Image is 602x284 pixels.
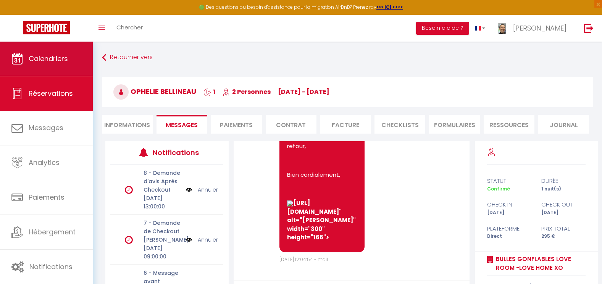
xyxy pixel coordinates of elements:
[166,121,198,129] span: Messages
[536,200,591,209] div: check out
[482,200,536,209] div: check in
[29,227,76,237] span: Hébergement
[279,256,328,263] span: [DATE] 12:04:54 - mail
[584,23,594,33] img: logout
[538,115,589,134] li: Journal
[536,186,591,193] div: 1 nuit(s)
[29,54,68,63] span: Calendriers
[487,186,510,192] span: Confirmé
[198,236,218,244] a: Annuler
[482,176,536,186] div: statut
[536,233,591,240] div: 295 €
[144,236,181,261] p: [PERSON_NAME][DATE] 09:00:00
[278,87,329,96] span: [DATE] - [DATE]
[320,115,371,134] li: Facture
[536,224,591,233] div: Prix total
[482,233,536,240] div: Direct
[29,192,65,202] span: Paiements
[416,22,469,35] button: Besoin d'aide ?
[29,123,63,132] span: Messages
[116,23,143,31] span: Chercher
[113,87,196,96] span: Ophelie Bellineau
[513,23,566,33] span: [PERSON_NAME]
[29,262,73,271] span: Notifications
[203,87,215,96] span: 1
[287,199,357,241] strong: [URL][DOMAIN_NAME]" alt="[PERSON_NAME]" width="300" height="166">
[287,171,357,179] p: Bien cordialement,
[536,176,591,186] div: durée
[29,158,60,167] span: Analytics
[287,134,357,151] p: Dans l'attente votre retour,
[198,186,218,194] a: Annuler
[111,15,148,42] a: Chercher
[102,51,593,65] a: Retourner vers
[144,219,181,236] p: 7 - Demande de Checkout
[153,144,200,161] h3: Notifications
[144,169,181,194] p: 8 - Demande d'avis Après Checkout
[186,186,192,194] img: NO IMAGE
[374,115,425,134] li: CHECKLISTS
[376,4,403,10] a: >>> ICI <<<<
[102,115,153,134] li: Informations
[23,21,70,34] img: Super Booking
[497,22,508,35] img: ...
[491,15,576,42] a: ... [PERSON_NAME]
[223,87,271,96] span: 2 Personnes
[482,209,536,216] div: [DATE]
[536,209,591,216] div: [DATE]
[266,115,316,134] li: Contrat
[484,115,534,134] li: Ressources
[211,115,262,134] li: Paiements
[482,224,536,233] div: Plateforme
[144,194,181,211] p: [DATE] 13:00:00
[29,89,73,98] span: Réservations
[287,200,293,207] img: %3Ca%20href=
[429,115,480,134] li: FORMULAIRES
[186,236,192,244] img: NO IMAGE
[493,255,586,273] a: Bulles gonflables Love room -Love Home XO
